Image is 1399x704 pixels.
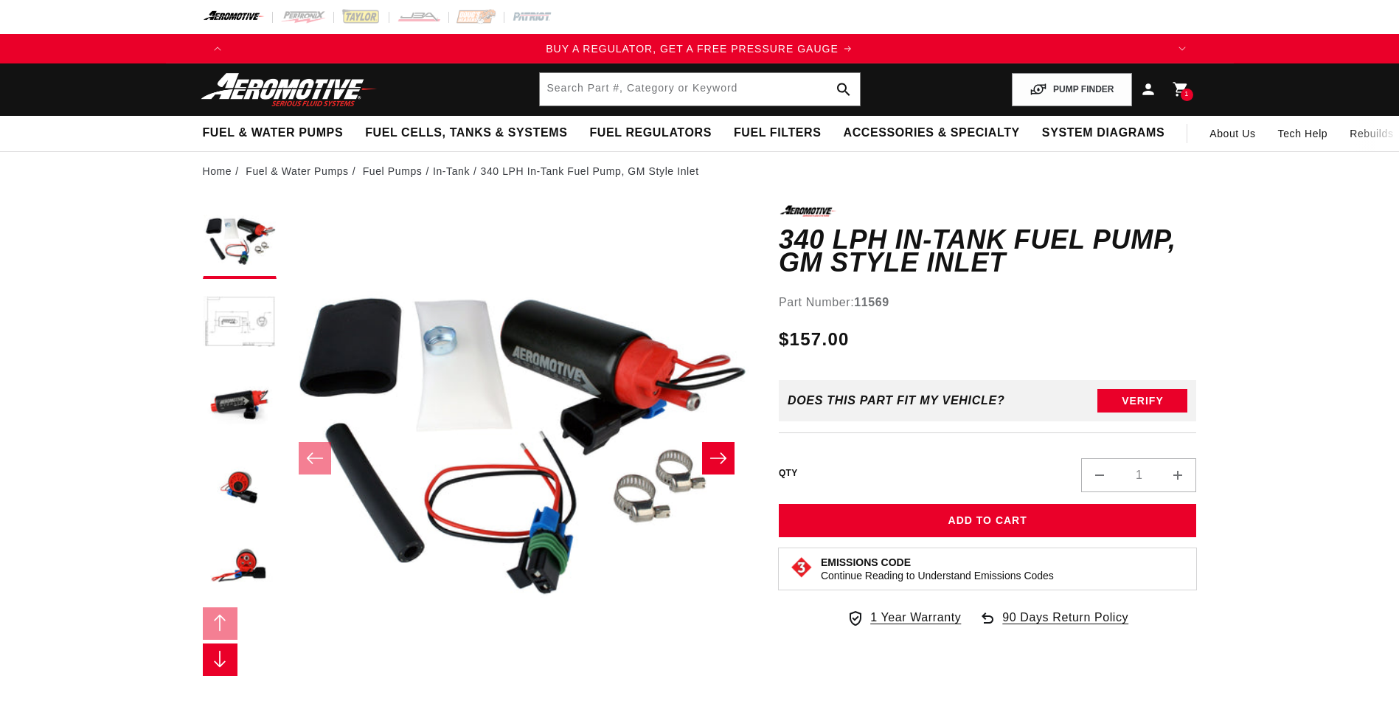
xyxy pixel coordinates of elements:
button: Slide left [203,607,238,640]
summary: Fuel & Water Pumps [192,116,355,151]
button: Slide right [702,442,735,474]
span: Fuel Filters [734,125,822,141]
a: 90 Days Return Policy [979,608,1128,642]
a: Fuel & Water Pumps [246,163,348,179]
button: Translation missing: en.sections.announcements.next_announcement [1167,34,1197,63]
span: System Diagrams [1042,125,1164,141]
a: 1 Year Warranty [847,608,961,627]
li: In-Tank [433,163,481,179]
summary: System Diagrams [1031,116,1176,151]
span: Accessories & Specialty [844,125,1020,141]
span: $157.00 [779,326,850,353]
button: Slide left [299,442,331,474]
a: Fuel Pumps [363,163,423,179]
p: Continue Reading to Understand Emissions Codes [821,569,1054,582]
slideshow-component: Translation missing: en.sections.announcements.announcement_bar [166,34,1234,63]
span: Fuel Cells, Tanks & Systems [365,125,567,141]
button: Verify [1097,389,1187,413]
button: Emissions CodeContinue Reading to Understand Emissions Codes [821,556,1054,582]
span: 1 Year Warranty [870,608,961,627]
summary: Fuel Cells, Tanks & Systems [354,116,578,151]
button: Slide right [203,643,238,676]
nav: breadcrumbs [203,163,1197,179]
h1: 340 LPH In-Tank Fuel Pump, GM Style Inlet [779,228,1197,275]
button: Load image 1 in gallery view [203,205,277,279]
span: BUY A REGULATOR, GET A FREE PRESSURE GAUGE [546,43,839,55]
span: Tech Help [1278,125,1328,142]
summary: Fuel Filters [723,116,833,151]
span: Fuel & Water Pumps [203,125,344,141]
button: Load image 4 in gallery view [203,449,277,522]
div: 1 of 4 [232,41,1167,57]
strong: 11569 [854,296,889,308]
button: Load image 2 in gallery view [203,286,277,360]
img: Emissions code [790,556,813,579]
summary: Tech Help [1267,116,1339,151]
a: BUY A REGULATOR, GET A FREE PRESSURE GAUGE [232,41,1167,57]
input: Search by Part Number, Category or Keyword [540,73,860,106]
button: Add to Cart [779,504,1197,537]
li: 340 LPH In-Tank Fuel Pump, GM Style Inlet [481,163,699,179]
button: Load image 5 in gallery view [203,530,277,604]
span: 90 Days Return Policy [1002,608,1128,642]
a: Home [203,163,232,179]
img: Aeromotive [197,72,381,107]
summary: Fuel Regulators [578,116,722,151]
button: Translation missing: en.sections.announcements.previous_announcement [203,34,232,63]
span: Rebuilds [1350,125,1393,142]
span: 1 [1184,89,1189,101]
div: Does This part fit My vehicle? [788,394,1005,407]
button: Load image 3 in gallery view [203,367,277,441]
a: About Us [1198,116,1266,151]
strong: Emissions Code [821,556,911,568]
span: Fuel Regulators [589,125,711,141]
summary: Accessories & Specialty [833,116,1031,151]
label: QTY [779,467,798,480]
button: PUMP FINDER [1012,73,1131,106]
span: About Us [1209,128,1255,139]
div: Announcement [232,41,1167,57]
button: search button [827,73,860,106]
div: Part Number: [779,293,1197,312]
